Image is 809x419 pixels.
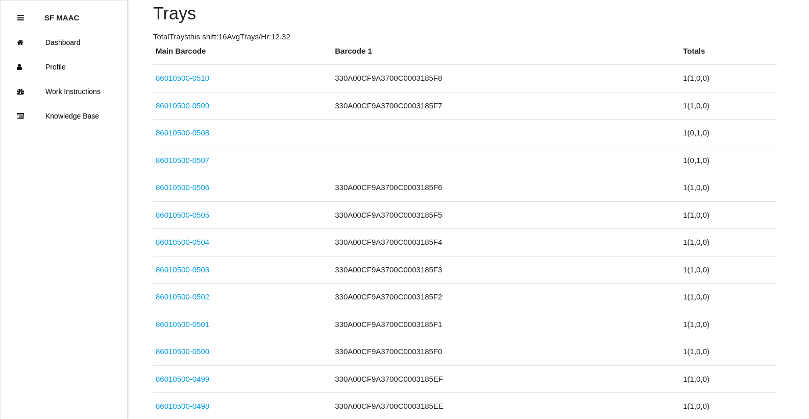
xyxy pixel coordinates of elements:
a: 86010500-0502 [156,292,209,301]
a: Dashboard [1,30,127,55]
td: 330A00CF9A3700C0003185F4 [332,229,680,257]
a: 86010500-0500 [156,347,209,356]
td: 330A00CF9A3700C0003185F6 [332,174,680,202]
a: 86010500-0508 [156,128,209,137]
td: 1 ( 1 , 0 , 0 ) [680,229,776,257]
a: Work Instructions [1,79,127,104]
th: Main Barcode [153,45,332,65]
a: 86010500-0501 [156,320,209,329]
td: 330A00CF9A3700C0003185F8 [332,65,680,92]
td: 330A00CF9A3700C0003185F2 [332,284,680,311]
h4: Trays [153,4,777,24]
p: SF MAAC [44,6,79,22]
a: 86010500-0505 [156,211,209,219]
td: 1 ( 1 , 0 , 0 ) [680,338,776,366]
td: 330A00CF9A3700C0003185EF [332,365,680,393]
td: 330A00CF9A3700C0003185F0 [332,338,680,366]
th: Totals [680,45,776,65]
td: 330A00CF9A3700C0003185F1 [332,311,680,338]
a: 86010500-0510 [156,74,209,82]
a: 86010500-0499 [156,375,209,383]
a: Knowledge Base [1,104,127,128]
a: 86010500-0503 [156,265,209,274]
td: 1 ( 1 , 0 , 0 ) [680,174,776,202]
td: 330A00CF9A3700C0003185F3 [332,256,680,284]
a: 86010500-0507 [156,156,209,165]
td: 1 ( 0 , 1 , 0 ) [680,147,776,174]
p: Total Trays this shift: 16 Avg Trays /Hr: 12.32 [153,31,777,43]
td: 1 ( 1 , 0 , 0 ) [680,201,776,229]
td: 1 ( 1 , 0 , 0 ) [680,311,776,338]
td: 1 ( 1 , 0 , 0 ) [680,65,776,92]
td: 1 ( 1 , 0 , 0 ) [680,365,776,393]
td: 1 ( 0 , 1 , 0 ) [680,120,776,147]
th: Barcode 1 [332,45,680,65]
a: Profile [1,55,127,79]
td: 1 ( 1 , 0 , 0 ) [680,256,776,284]
td: 330A00CF9A3700C0003185F5 [332,201,680,229]
a: 86010500-0506 [156,183,209,192]
a: 86010500-0498 [156,402,209,410]
td: 1 ( 1 , 0 , 0 ) [680,284,776,311]
div: Close [17,6,24,30]
td: 1 ( 1 , 0 , 0 ) [680,92,776,120]
td: 330A00CF9A3700C0003185F7 [332,92,680,120]
a: 86010500-0504 [156,238,209,246]
a: 86010500-0509 [156,101,209,110]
